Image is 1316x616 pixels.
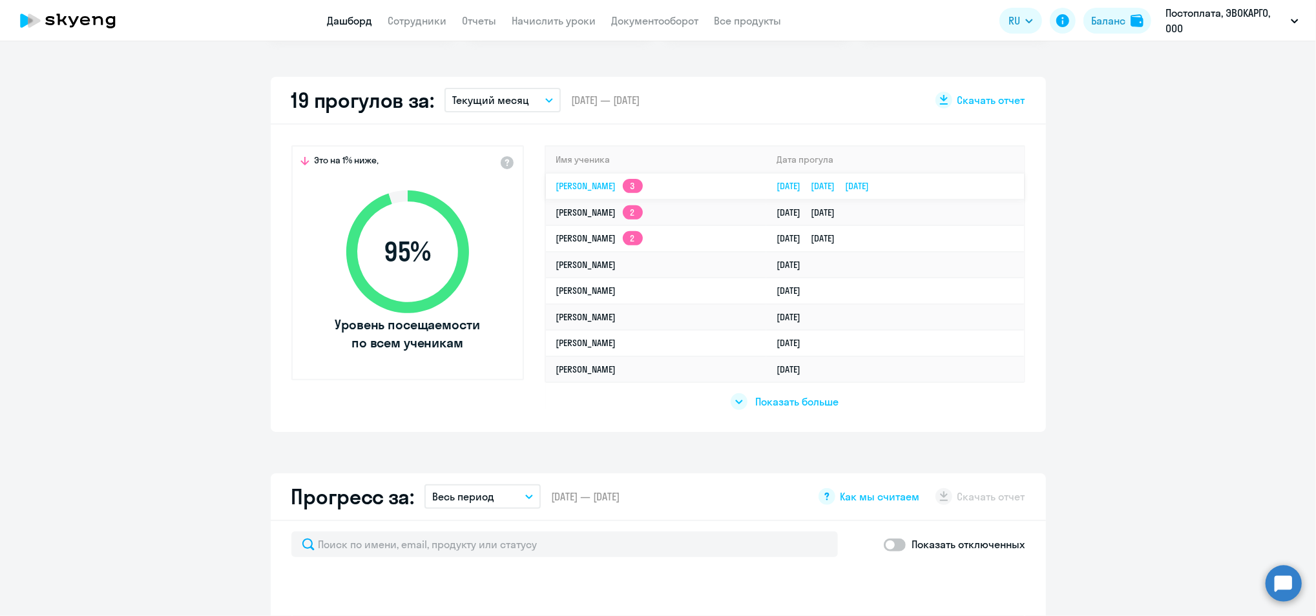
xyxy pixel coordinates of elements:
a: [PERSON_NAME] [556,337,616,349]
th: Дата прогула [766,147,1023,173]
span: Скачать отчет [957,93,1025,107]
app-skyeng-badge: 2 [623,231,643,245]
a: Отчеты [463,14,497,27]
a: Начислить уроки [512,14,596,27]
a: [DATE][DATE] [777,232,845,244]
span: Как мы считаем [841,489,920,504]
button: Балансbalance [1083,8,1151,34]
a: [PERSON_NAME] [556,285,616,296]
img: balance [1131,14,1144,27]
a: [PERSON_NAME] [556,311,616,323]
span: [DATE] — [DATE] [571,93,640,107]
span: 95 % [333,236,482,267]
p: Текущий месяц [452,92,529,108]
p: Весь период [432,489,494,504]
button: RU [999,8,1042,34]
app-skyeng-badge: 3 [623,179,643,193]
a: [PERSON_NAME]2 [556,232,643,244]
span: RU [1008,13,1020,28]
p: Показать отключенных [912,537,1025,552]
h2: 19 прогулов за: [291,87,435,113]
a: [DATE] [777,259,811,271]
span: Показать больше [755,395,839,409]
a: Сотрудники [388,14,447,27]
a: Дашборд [328,14,373,27]
h2: Прогресс за: [291,484,414,509]
a: [PERSON_NAME]3 [556,180,643,192]
a: [PERSON_NAME] [556,364,616,375]
a: [DATE] [777,337,811,349]
button: Постоплата, ЭВОКАРГО, ООО [1159,5,1305,36]
a: [DATE] [777,364,811,375]
span: Уровень посещаемости по всем ученикам [333,316,482,352]
a: [PERSON_NAME] [556,259,616,271]
a: [DATE] [777,311,811,323]
a: Документооборот [612,14,699,27]
app-skyeng-badge: 2 [623,205,643,220]
p: Постоплата, ЭВОКАРГО, ООО [1165,5,1286,36]
a: [DATE][DATE][DATE] [777,180,879,192]
a: Все продукты [715,14,782,27]
th: Имя ученика [546,147,767,173]
button: Текущий месяц [444,88,561,112]
a: [PERSON_NAME]2 [556,207,643,218]
span: Это на 1% ниже, [315,154,379,170]
input: Поиск по имени, email, продукту или статусу [291,531,838,557]
a: [DATE][DATE] [777,207,845,218]
button: Весь период [424,484,541,509]
div: Баланс [1091,13,1125,28]
span: [DATE] — [DATE] [551,489,620,504]
a: [DATE] [777,285,811,296]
